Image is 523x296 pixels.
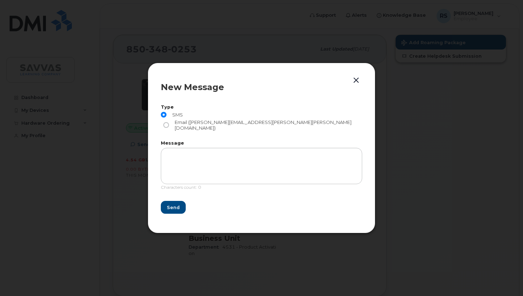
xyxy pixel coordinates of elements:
input: SMS [161,112,167,118]
span: Email ([PERSON_NAME][EMAIL_ADDRESS][PERSON_NAME][PERSON_NAME][DOMAIN_NAME]) [172,119,360,131]
label: Type [161,105,362,110]
span: Send [167,204,180,211]
label: Message [161,141,362,146]
div: Characters count: 0 [161,184,362,194]
div: New Message [161,83,362,92]
iframe: Messenger Launcher [492,265,518,291]
span: SMS [169,112,183,118]
button: Send [161,201,186,214]
input: Email ([PERSON_NAME][EMAIL_ADDRESS][PERSON_NAME][PERSON_NAME][DOMAIN_NAME]) [163,122,169,128]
